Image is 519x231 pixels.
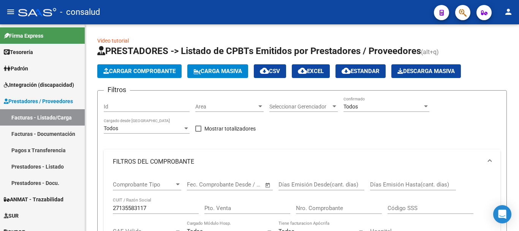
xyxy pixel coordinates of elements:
span: Tesorería [4,48,33,56]
span: Seleccionar Gerenciador [269,104,331,110]
span: CSV [260,68,280,75]
button: Descarga Masiva [391,64,461,78]
span: Integración (discapacidad) [4,81,74,89]
span: Carga Masiva [193,68,242,75]
span: Estandar [342,68,380,75]
span: Descarga Masiva [397,68,455,75]
mat-icon: cloud_download [260,66,269,75]
span: ANMAT - Trazabilidad [4,195,63,204]
span: Cargar Comprobante [103,68,176,75]
mat-expansion-panel-header: FILTROS DEL COMPROBANTE [104,150,500,174]
span: Todos [104,125,118,131]
span: Firma Express [4,32,43,40]
div: Open Intercom Messenger [493,205,511,223]
button: EXCEL [292,64,330,78]
span: - consalud [60,4,100,21]
a: Video tutorial [97,38,129,44]
mat-icon: cloud_download [298,66,307,75]
span: EXCEL [298,68,324,75]
button: Estandar [335,64,386,78]
input: Start date [187,181,212,188]
button: Carga Masiva [187,64,248,78]
span: (alt+q) [421,48,439,56]
button: CSV [254,64,286,78]
mat-icon: cloud_download [342,66,351,75]
span: SUR [4,212,19,220]
mat-panel-title: FILTROS DEL COMPROBANTE [113,158,482,166]
span: Area [195,104,257,110]
button: Cargar Comprobante [97,64,182,78]
app-download-masive: Descarga masiva de comprobantes (adjuntos) [391,64,461,78]
input: End date [218,181,255,188]
span: Mostrar totalizadores [204,124,256,133]
span: Prestadores / Proveedores [4,97,73,105]
span: Padrón [4,64,28,73]
button: Open calendar [264,181,272,190]
span: PRESTADORES -> Listado de CPBTs Emitidos por Prestadores / Proveedores [97,46,421,56]
span: Todos [343,104,358,110]
h3: Filtros [104,84,130,95]
span: Comprobante Tipo [113,181,174,188]
mat-icon: person [504,7,513,16]
mat-icon: menu [6,7,15,16]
